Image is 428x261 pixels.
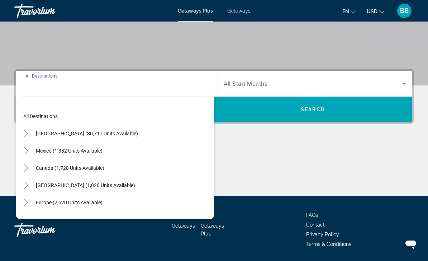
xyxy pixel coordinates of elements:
a: Privacy Policy [306,232,339,237]
span: All Start Months [224,80,267,87]
button: Toggle Mexico (1,382 units available) [20,145,32,157]
span: Canada (1,728 units available) [36,165,104,171]
span: Europe (2,520 units available) [36,200,103,205]
button: Canada (1,728 units available) [32,162,108,174]
a: Terms & Conditions [306,241,351,247]
button: Toggle Canada (1,728 units available) [20,162,32,174]
button: All destinations [20,110,214,123]
button: Europe (2,520 units available) [32,196,106,209]
span: All Destinations [25,73,57,78]
span: [GEOGRAPHIC_DATA] (30,717 units available) [36,131,138,136]
span: en [342,9,349,14]
button: Change currency [367,6,384,17]
a: Getaways Plus [178,8,213,14]
button: Toggle Caribbean & Atlantic Islands (1,020 units available) [20,179,32,192]
a: Getaways [172,223,195,229]
button: Australia (215 units available) [32,213,106,226]
button: [GEOGRAPHIC_DATA] (30,717 units available) [32,127,142,140]
a: Travorium [14,219,86,241]
span: Mexico (1,382 units available) [36,148,103,154]
button: Toggle Australia (215 units available) [20,214,32,226]
button: Toggle Europe (2,520 units available) [20,196,32,209]
a: Getaways [227,8,251,14]
a: Travorium [14,1,86,20]
button: Mexico (1,382 units available) [32,144,106,157]
a: Getaways Plus [201,223,224,237]
iframe: Button to launch messaging window [399,232,422,255]
button: [GEOGRAPHIC_DATA] (1,020 units available) [32,179,139,192]
a: Contact [306,222,325,228]
span: BB [400,7,409,14]
span: USD [367,9,377,14]
span: [GEOGRAPHIC_DATA] (1,020 units available) [36,182,135,188]
button: Toggle United States (30,717 units available) [20,127,32,140]
a: FAQs [306,212,318,218]
button: Change language [342,6,356,17]
span: All destinations [23,113,58,119]
button: User Menu [395,3,414,18]
div: Search widget [16,71,412,122]
button: Search [214,97,412,122]
span: Search [301,107,325,112]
